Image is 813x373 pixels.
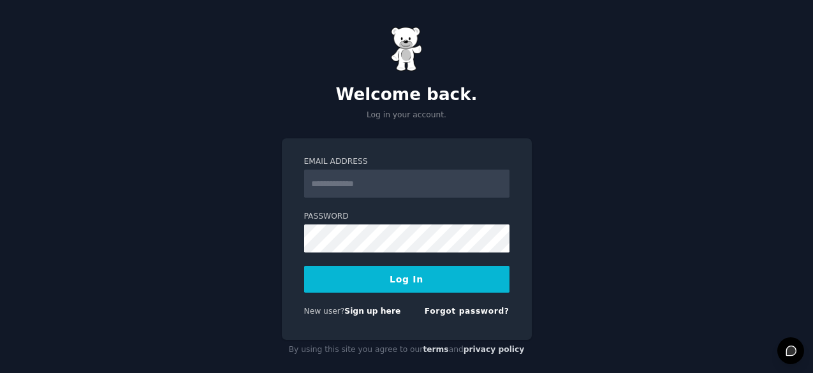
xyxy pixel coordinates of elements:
span: New user? [304,307,345,316]
a: terms [423,345,448,354]
a: Sign up here [344,307,400,316]
a: Forgot password? [425,307,509,316]
a: privacy policy [464,345,525,354]
img: Gummy Bear [391,27,423,71]
h2: Welcome back. [282,85,532,105]
div: By using this site you agree to our and [282,340,532,360]
label: Password [304,211,509,223]
label: Email Address [304,156,509,168]
button: Log In [304,266,509,293]
p: Log in your account. [282,110,532,121]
